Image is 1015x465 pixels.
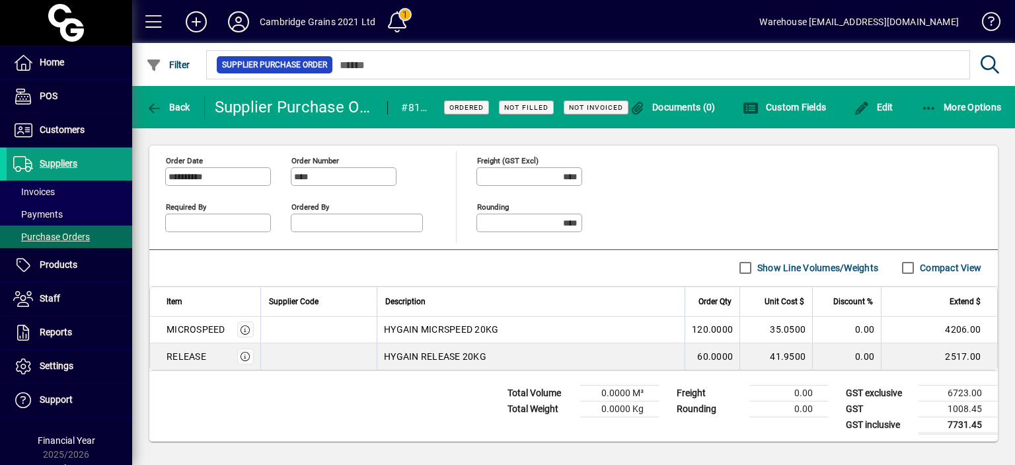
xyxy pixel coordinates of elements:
div: RELEASE [167,350,206,363]
td: 0.0000 M³ [580,385,659,401]
a: Invoices [7,181,132,203]
span: Extend $ [950,294,981,309]
label: Show Line Volumes/Weights [755,261,878,275]
span: Supplier Purchase Order [222,58,327,71]
td: Total Volume [501,385,580,401]
td: 0.00 [749,385,829,401]
button: Add [175,10,217,34]
td: GST exclusive [839,385,919,401]
span: Financial Year [38,435,95,446]
td: 6723.00 [919,385,998,401]
span: Home [40,57,64,67]
span: Discount % [833,294,873,309]
span: Support [40,394,73,405]
span: Back [146,102,190,112]
td: 120.0000 [685,317,739,343]
div: #8170 [401,97,428,118]
a: POS [7,80,132,113]
a: Knowledge Base [972,3,998,46]
mat-label: Order date [166,155,203,165]
span: HYGAIN RELEASE 20KG [384,350,486,363]
label: Compact View [917,261,981,275]
mat-label: Freight (GST excl) [477,155,539,165]
span: Reports [40,327,72,337]
td: 4206.00 [881,317,997,343]
mat-label: Rounding [477,202,509,211]
a: Customers [7,114,132,147]
span: Item [167,294,182,309]
span: Edit [854,102,893,112]
span: POS [40,91,57,101]
button: Documents (0) [626,95,719,119]
span: Unit Cost $ [765,294,804,309]
span: More Options [921,102,1002,112]
mat-label: Order number [291,155,339,165]
div: Warehouse [EMAIL_ADDRESS][DOMAIN_NAME] [759,11,959,32]
td: Total Weight [501,401,580,417]
a: Payments [7,203,132,226]
span: Payments [13,209,63,220]
span: Documents (0) [630,102,716,112]
app-page-header-button: Back [132,95,205,119]
td: GST [839,401,919,417]
button: More Options [918,95,1005,119]
a: Staff [7,282,132,316]
td: Rounding [670,401,749,417]
button: Custom Fields [739,95,829,119]
mat-label: Ordered by [291,202,329,211]
span: Settings [40,360,73,371]
td: 0.00 [749,401,829,417]
div: Supplier Purchase Order [215,97,375,118]
span: Not Filled [504,103,548,112]
div: Cambridge Grains 2021 Ltd [260,11,375,32]
a: Home [7,46,132,79]
td: 41.9500 [739,343,812,370]
td: 0.0000 Kg [580,401,659,417]
td: 0.00 [812,317,881,343]
a: Reports [7,316,132,349]
span: Invoices [13,187,55,197]
td: 2517.00 [881,343,997,370]
a: Settings [7,350,132,383]
span: Purchase Orders [13,232,90,242]
td: Freight [670,385,749,401]
span: Products [40,259,77,270]
td: 60.0000 [685,343,739,370]
span: Filter [146,60,190,70]
button: Back [143,95,194,119]
span: Not Invoiced [569,103,623,112]
span: Customers [40,124,85,135]
a: Support [7,384,132,417]
td: 0.00 [812,343,881,370]
td: GST inclusive [839,417,919,433]
span: Custom Fields [743,102,826,112]
a: Products [7,249,132,282]
td: 35.0500 [739,317,812,343]
span: Staff [40,293,60,304]
span: Ordered [449,103,484,112]
span: Order Qty [698,294,732,309]
button: Edit [850,95,897,119]
span: HYGAIN MICRSPEED 20KG [384,323,498,336]
span: Suppliers [40,158,77,169]
span: Supplier Code [269,294,319,309]
button: Filter [143,53,194,77]
div: MICROSPEED [167,323,225,336]
mat-label: Required by [166,202,206,211]
td: 1008.45 [919,401,998,417]
td: 7731.45 [919,417,998,433]
span: Description [385,294,426,309]
a: Purchase Orders [7,226,132,248]
button: Profile [217,10,260,34]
